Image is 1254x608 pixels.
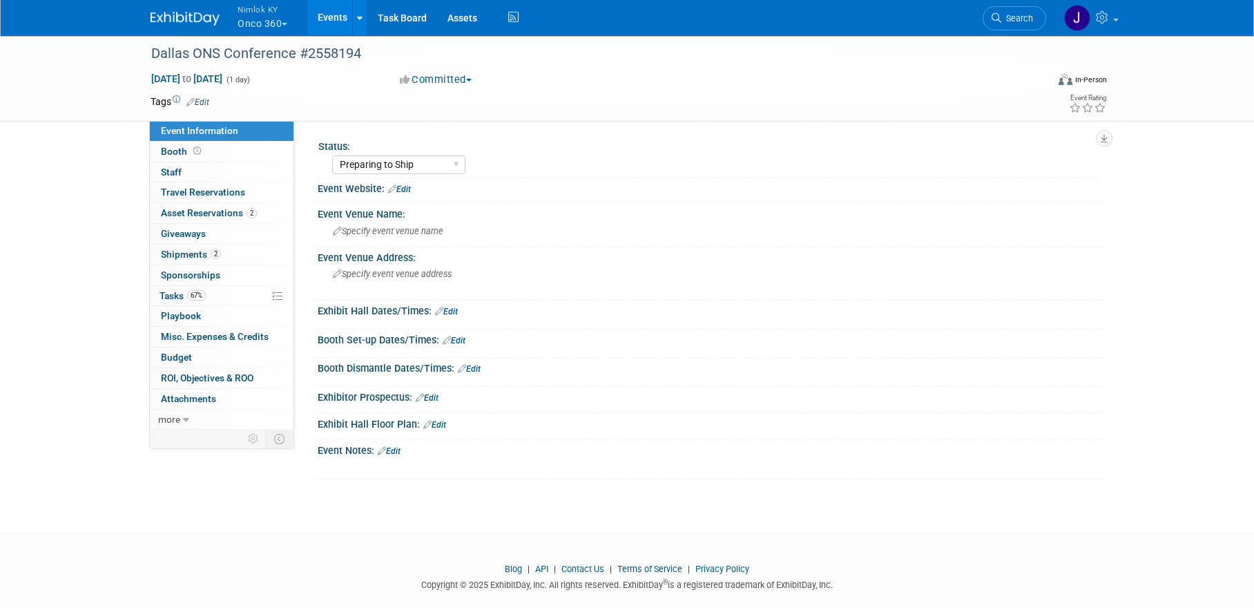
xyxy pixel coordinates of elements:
[151,73,223,85] span: [DATE] [DATE]
[965,72,1107,93] div: Event Format
[435,307,458,316] a: Edit
[395,73,477,87] button: Committed
[695,564,749,574] a: Privacy Policy
[161,167,182,178] span: Staff
[247,208,257,218] span: 2
[606,564,615,574] span: |
[211,249,221,259] span: 2
[318,387,1103,405] div: Exhibitor Prospectus:
[160,290,206,301] span: Tasks
[150,142,293,162] a: Booth
[150,121,293,141] a: Event Information
[161,207,257,218] span: Asset Reservations
[1059,74,1072,85] img: Format-Inperson.png
[423,420,446,430] a: Edit
[1074,75,1107,85] div: In-Person
[550,564,559,574] span: |
[150,410,293,430] a: more
[617,564,682,574] a: Terms of Service
[318,204,1103,221] div: Event Venue Name:
[151,95,209,108] td: Tags
[535,564,548,574] a: API
[458,364,481,374] a: Edit
[318,358,1103,376] div: Booth Dismantle Dates/Times:
[150,306,293,326] a: Playbook
[1069,95,1106,102] div: Event Rating
[333,269,452,279] span: Specify event venue address
[161,125,238,136] span: Event Information
[180,73,193,84] span: to
[318,440,1103,458] div: Event Notes:
[151,12,220,26] img: ExhibitDay
[146,41,1025,66] div: Dallas ONS Conference #2558194
[150,389,293,409] a: Attachments
[318,301,1103,319] div: Exhibit Hall Dates/Times:
[378,446,401,456] a: Edit
[161,269,220,281] span: Sponsorships
[191,146,204,156] span: Booth not reserved yet
[684,564,693,574] span: |
[150,203,293,223] a: Asset Reservations2
[161,146,204,157] span: Booth
[161,352,192,363] span: Budget
[150,224,293,244] a: Giveaways
[150,348,293,368] a: Budget
[161,331,269,342] span: Misc. Expenses & Credits
[150,286,293,306] a: Tasks67%
[242,430,266,448] td: Personalize Event Tab Strip
[1064,5,1090,31] img: Jamie Dunn
[150,162,293,182] a: Staff
[161,372,253,383] span: ROI, Objectives & ROO
[161,393,216,404] span: Attachments
[505,564,522,574] a: Blog
[187,290,206,301] span: 67%
[150,182,293,202] a: Travel Reservations
[150,327,293,347] a: Misc. Expenses & Credits
[443,336,465,345] a: Edit
[663,578,668,586] sup: ®
[983,6,1046,30] a: Search
[238,2,287,17] span: Nimlok KY
[416,393,438,403] a: Edit
[161,228,206,239] span: Giveaways
[266,430,294,448] td: Toggle Event Tabs
[318,136,1097,153] div: Status:
[161,187,245,198] span: Travel Reservations
[318,178,1103,196] div: Event Website:
[225,75,250,84] span: (1 day)
[318,247,1103,265] div: Event Venue Address:
[524,564,533,574] span: |
[561,564,604,574] a: Contact Us
[333,226,443,236] span: Specify event venue name
[318,414,1103,432] div: Exhibit Hall Floor Plan:
[318,330,1103,348] div: Booth Set-up Dates/Times:
[158,414,180,425] span: more
[150,265,293,285] a: Sponsorships
[161,310,201,321] span: Playbook
[150,368,293,388] a: ROI, Objectives & ROO
[161,249,221,260] span: Shipments
[388,184,411,194] a: Edit
[186,97,209,107] a: Edit
[1001,13,1033,23] span: Search
[150,245,293,265] a: Shipments2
